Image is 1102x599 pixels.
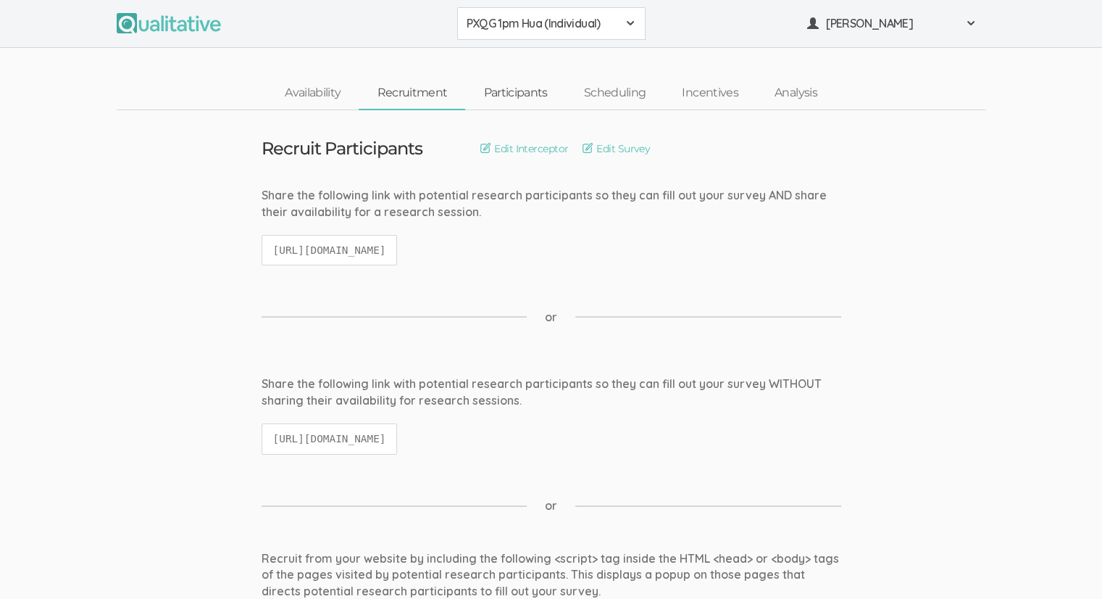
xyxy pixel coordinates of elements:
div: Share the following link with potential research participants so they can fill out your survey AN... [262,187,841,220]
img: Qualitative [117,13,221,33]
a: Incentives [664,78,756,109]
a: Edit Interceptor [480,141,568,157]
a: Availability [267,78,359,109]
span: PXQG 1pm Hua (Individual) [467,15,617,32]
iframe: Chat Widget [1030,529,1102,599]
button: PXQG 1pm Hua (Individual) [457,7,646,40]
a: Analysis [756,78,835,109]
span: or [545,497,557,514]
a: Participants [465,78,565,109]
span: [PERSON_NAME] [826,15,956,32]
code: [URL][DOMAIN_NAME] [262,424,398,455]
span: or [545,309,557,326]
h3: Recruit Participants [262,139,423,158]
button: [PERSON_NAME] [798,7,986,40]
a: Recruitment [359,78,465,109]
a: Scheduling [566,78,664,109]
div: Share the following link with potential research participants so they can fill out your survey WI... [262,376,841,409]
a: Edit Survey [583,141,650,157]
code: [URL][DOMAIN_NAME] [262,235,398,266]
